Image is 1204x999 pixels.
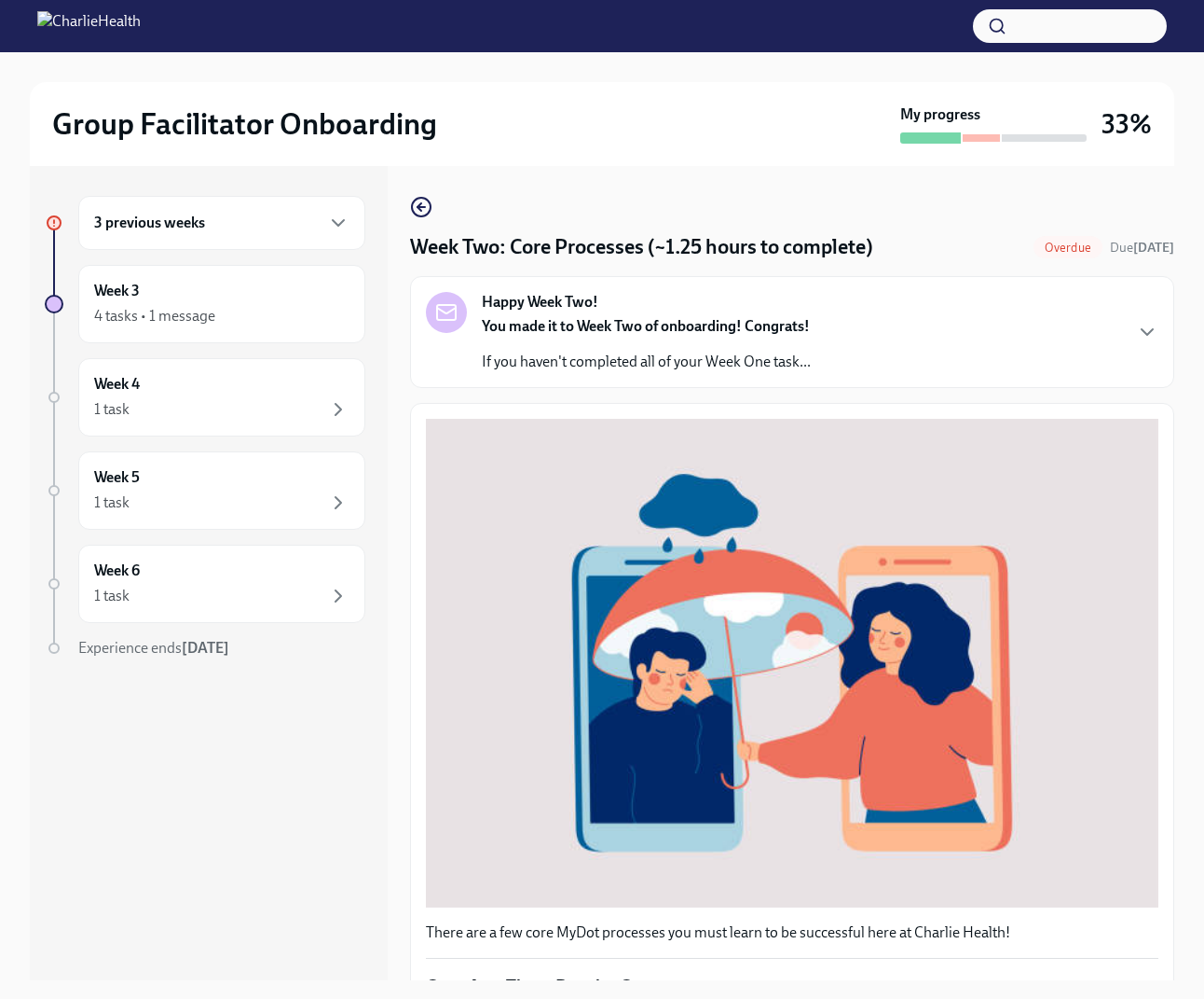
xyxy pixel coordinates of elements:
div: 3 previous weeks [78,196,365,250]
strong: Happy Week Two! [482,292,598,312]
p: If you haven't completed all of your Week One task... [482,352,811,372]
span: Overdue [1033,241,1102,255]
a: Week 34 tasks • 1 message [45,265,365,343]
strong: My progress [900,104,980,125]
a: Week 51 task [45,451,365,530]
strong: [DATE] [1133,240,1174,256]
h3: 33% [1101,107,1152,141]
h6: Week 6 [94,561,140,581]
p: Complete Three Docebo Courses [426,974,1158,998]
strong: You made it to Week Two of onboarding! Congrats! [482,317,810,335]
h2: Group Facilitator Onboarding [52,105,437,143]
span: Experience ends [78,639,229,657]
p: There are a few core MyDot processes you must learn to be successful here at Charlie Health! [426,923,1158,943]
div: 1 task [94,399,130,420]
div: 4 tasks • 1 message [94,306,215,326]
h6: Week 5 [94,467,140,488]
img: CharlieHealth [37,11,141,41]
button: Zoom image [426,419,1158,908]
span: September 16th, 2025 10:00 [1110,239,1174,257]
h6: Week 4 [94,374,140,395]
a: Week 41 task [45,358,365,437]
h6: Week 3 [94,281,140,301]
div: 1 task [94,493,130,513]
span: Due [1110,240,1174,256]
div: 1 task [94,586,130,606]
a: Week 61 task [45,545,365,623]
strong: [DATE] [182,639,229,657]
h6: 3 previous weeks [94,213,205,233]
h4: Week Two: Core Processes (~1.25 hours to complete) [410,233,873,261]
